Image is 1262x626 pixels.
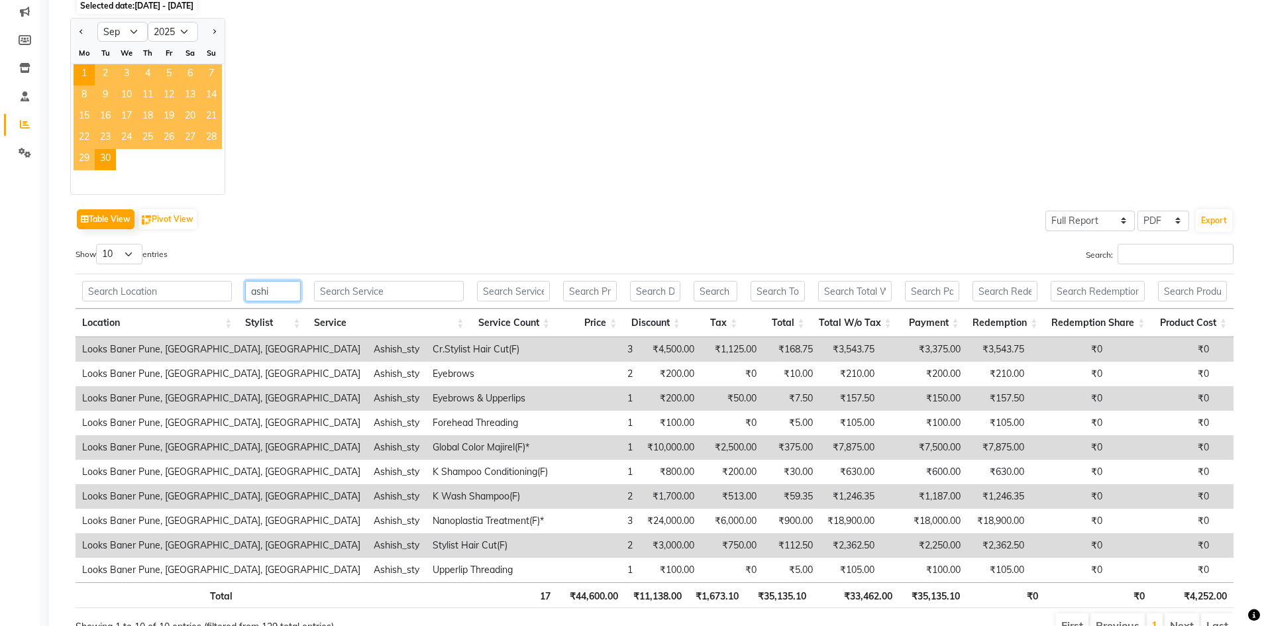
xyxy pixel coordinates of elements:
span: 11 [137,85,158,107]
td: Ashish_sty [367,558,426,582]
div: Thursday, September 11, 2025 [137,85,158,107]
span: 24 [116,128,137,149]
td: ₹0 [1031,558,1109,582]
input: Search Service Count [477,281,549,301]
div: Mo [74,42,95,64]
div: Fr [158,42,180,64]
td: ₹3,000.00 [639,533,701,558]
select: Showentries [96,244,142,264]
th: Price: activate to sort column ascending [556,309,624,337]
th: ₹4,252.00 [1151,582,1234,608]
div: Friday, September 12, 2025 [158,85,180,107]
td: Ashish_sty [367,386,426,411]
th: Discount: activate to sort column ascending [623,309,686,337]
span: 30 [95,149,116,170]
td: Looks Baner Pune, [GEOGRAPHIC_DATA], [GEOGRAPHIC_DATA] [76,460,367,484]
td: 2 [554,362,639,386]
input: Search Payment [905,281,959,301]
th: ₹44,600.00 [557,582,625,608]
td: ₹6,000.00 [701,509,763,533]
td: ₹2,250.00 [881,533,967,558]
td: ₹1,700.00 [639,484,701,509]
th: ₹11,138.00 [625,582,688,608]
td: ₹105.00 [819,558,881,582]
th: ₹0 [967,582,1045,608]
td: Eyebrows [426,362,554,386]
td: 1 [554,460,639,484]
input: Search Tax [694,281,737,301]
td: Looks Baner Pune, [GEOGRAPHIC_DATA], [GEOGRAPHIC_DATA] [76,509,367,533]
td: ₹18,000.00 [881,509,967,533]
div: Wednesday, September 17, 2025 [116,107,137,128]
td: ₹105.00 [967,411,1031,435]
th: ₹35,135.10 [745,582,813,608]
div: Th [137,42,158,64]
span: 27 [180,128,201,149]
td: ₹0 [1031,533,1109,558]
td: ₹18,900.00 [967,509,1031,533]
select: Select year [148,22,198,42]
th: Redemption: activate to sort column ascending [966,309,1045,337]
td: 1 [554,435,639,460]
td: ₹1,246.35 [967,484,1031,509]
td: ₹30.00 [763,460,819,484]
span: 29 [74,149,95,170]
td: Global Color Majirel(F)* [426,435,554,460]
td: 2 [554,484,639,509]
div: Tuesday, September 30, 2025 [95,149,116,170]
td: 1 [554,411,639,435]
th: Stylist: activate to sort column ascending [238,309,307,337]
td: ₹157.50 [967,386,1031,411]
td: ₹7,500.00 [881,435,967,460]
th: Location: activate to sort column ascending [76,309,238,337]
td: ₹0 [1031,362,1109,386]
div: Sunday, September 14, 2025 [201,85,222,107]
td: ₹0 [1031,435,1109,460]
td: ₹0 [1031,460,1109,484]
td: Looks Baner Pune, [GEOGRAPHIC_DATA], [GEOGRAPHIC_DATA] [76,435,367,460]
span: [DATE] - [DATE] [134,1,193,11]
td: ₹3,543.75 [819,337,881,362]
td: K Wash Shampoo(F) [426,484,554,509]
td: ₹10,000.00 [639,435,701,460]
div: Wednesday, September 10, 2025 [116,85,137,107]
span: 14 [201,85,222,107]
div: Sa [180,42,201,64]
td: Looks Baner Pune, [GEOGRAPHIC_DATA], [GEOGRAPHIC_DATA] [76,411,367,435]
td: Looks Baner Pune, [GEOGRAPHIC_DATA], [GEOGRAPHIC_DATA] [76,337,367,362]
td: 1 [554,558,639,582]
td: ₹750.00 [701,533,763,558]
span: 28 [201,128,222,149]
span: 7 [201,64,222,85]
td: ₹100.00 [639,411,701,435]
img: pivot.png [142,215,152,225]
td: Looks Baner Pune, [GEOGRAPHIC_DATA], [GEOGRAPHIC_DATA] [76,533,367,558]
td: Ashish_sty [367,509,426,533]
button: Export [1196,209,1232,232]
div: Monday, September 8, 2025 [74,85,95,107]
th: Product Cost: activate to sort column ascending [1151,309,1234,337]
td: Ashish_sty [367,337,426,362]
td: ₹0 [701,558,763,582]
span: 25 [137,128,158,149]
th: Service Count: activate to sort column ascending [470,309,556,337]
span: 20 [180,107,201,128]
td: ₹5.00 [763,558,819,582]
span: 15 [74,107,95,128]
div: Monday, September 15, 2025 [74,107,95,128]
td: ₹800.00 [639,460,701,484]
td: ₹0 [1031,484,1109,509]
td: ₹0 [1031,411,1109,435]
td: ₹200.00 [639,362,701,386]
td: ₹157.50 [819,386,881,411]
td: ₹2,362.50 [819,533,881,558]
span: 2 [95,64,116,85]
td: ₹10.00 [763,362,819,386]
div: Tu [95,42,116,64]
td: ₹7,875.00 [967,435,1031,460]
th: Total [76,582,239,608]
div: Saturday, September 6, 2025 [180,64,201,85]
div: Saturday, September 20, 2025 [180,107,201,128]
span: 26 [158,128,180,149]
label: Show entries [76,244,168,264]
